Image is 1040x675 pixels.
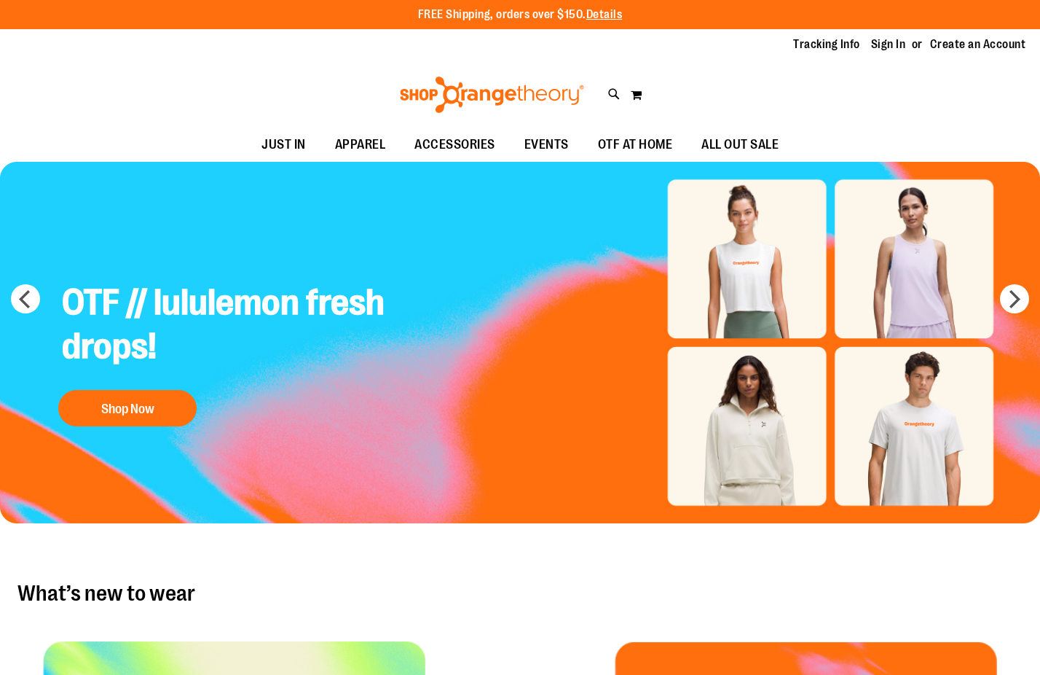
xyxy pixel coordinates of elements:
[17,582,1023,605] h2: What’s new to wear
[871,36,906,52] a: Sign In
[524,128,569,161] span: EVENTS
[414,128,495,161] span: ACCESSORIES
[930,36,1026,52] a: Create an Account
[418,7,623,23] p: FREE Shipping, orders over $150.
[398,77,586,113] img: Shop Orangetheory
[51,270,396,383] h2: OTF // lululemon fresh drops!
[58,390,197,426] button: Shop Now
[586,8,623,21] a: Details
[1000,284,1029,313] button: next
[261,128,306,161] span: JUST IN
[335,128,386,161] span: APPAREL
[793,36,860,52] a: Tracking Info
[51,270,396,434] a: OTF // lululemon fresh drops! Shop Now
[11,284,40,313] button: prev
[701,128,779,161] span: ALL OUT SALE
[598,128,673,161] span: OTF AT HOME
